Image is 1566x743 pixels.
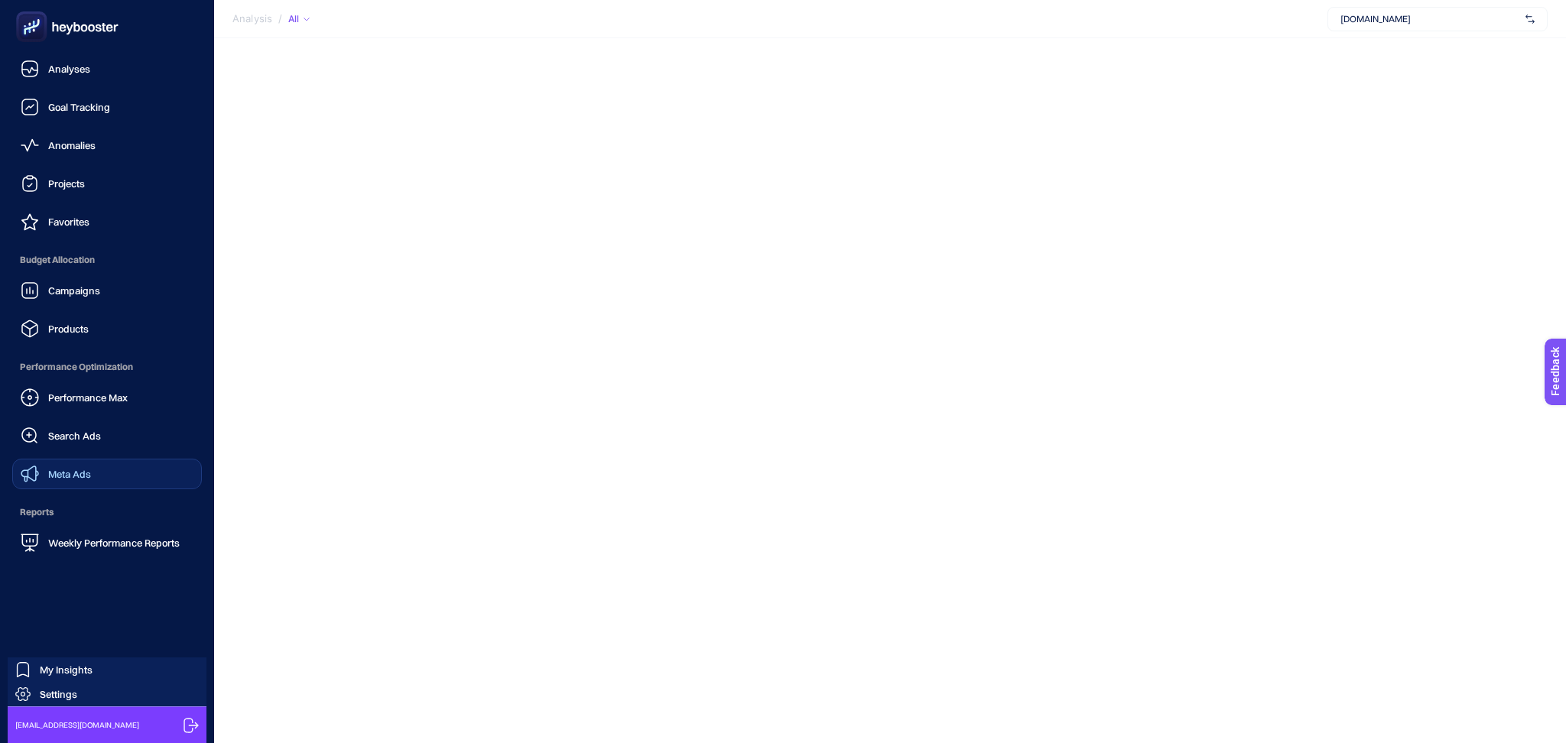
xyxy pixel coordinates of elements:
[1525,11,1535,27] img: svg%3e
[8,657,206,682] a: My Insights
[48,216,89,228] span: Favorites
[48,63,90,75] span: Analyses
[40,664,93,676] span: My Insights
[8,682,206,706] a: Settings
[48,284,100,297] span: Campaigns
[12,382,202,413] a: Performance Max
[232,13,272,25] span: Analysis
[12,527,202,558] a: Weekly Performance Reports
[12,130,202,161] a: Anomalies
[12,352,202,382] span: Performance Optimization
[48,139,96,151] span: Anomalies
[12,92,202,122] a: Goal Tracking
[12,497,202,527] span: Reports
[1340,13,1519,25] span: [DOMAIN_NAME]
[12,54,202,84] a: Analyses
[278,12,282,24] span: /
[288,13,310,25] div: All
[48,101,110,113] span: Goal Tracking
[40,688,77,700] span: Settings
[9,5,58,17] span: Feedback
[48,391,128,404] span: Performance Max
[12,168,202,199] a: Projects
[12,206,202,237] a: Favorites
[48,430,101,442] span: Search Ads
[12,313,202,344] a: Products
[12,245,202,275] span: Budget Allocation
[48,468,91,480] span: Meta Ads
[12,420,202,451] a: Search Ads
[48,323,89,335] span: Products
[48,177,85,190] span: Projects
[48,537,180,549] span: Weekly Performance Reports
[12,275,202,306] a: Campaigns
[12,459,202,489] a: Meta Ads
[15,719,139,731] span: [EMAIL_ADDRESS][DOMAIN_NAME]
